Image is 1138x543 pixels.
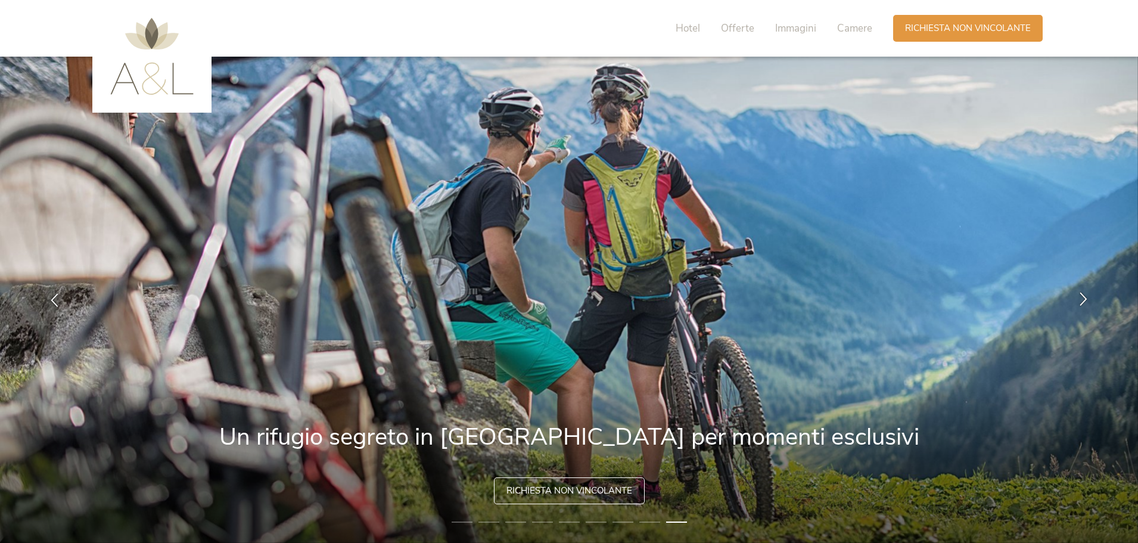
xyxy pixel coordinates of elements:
span: Richiesta non vincolante [905,22,1031,35]
span: Camere [837,21,872,35]
img: AMONTI & LUNARIS Wellnessresort [110,18,194,95]
span: Richiesta non vincolante [506,485,632,497]
span: Immagini [775,21,816,35]
span: Hotel [676,21,700,35]
span: Offerte [721,21,754,35]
